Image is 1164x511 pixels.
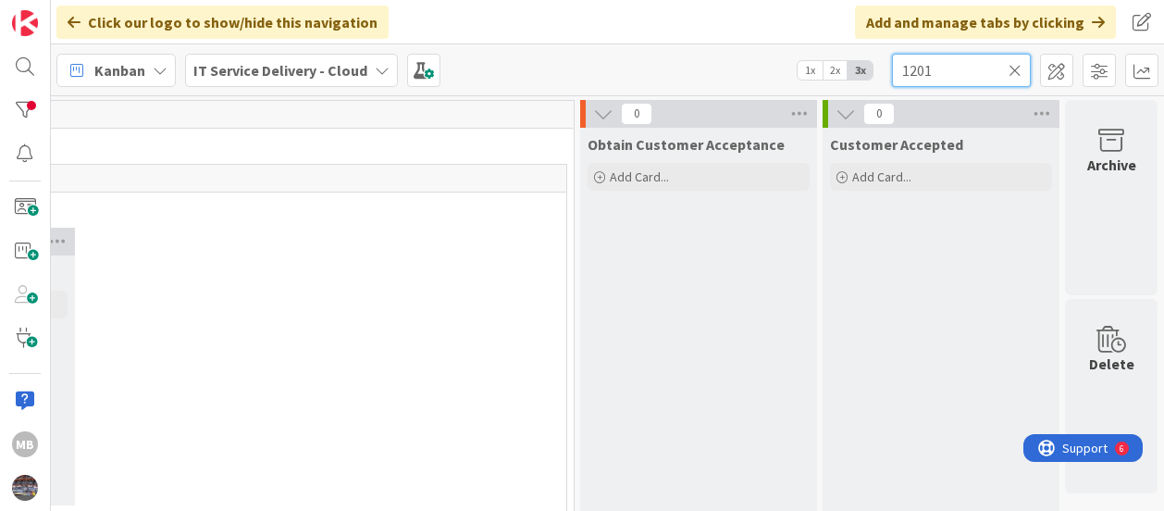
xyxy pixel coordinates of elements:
b: IT Service Delivery - Cloud [193,61,367,80]
span: 3x [848,61,873,80]
div: MB [12,431,38,457]
div: Click our logo to show/hide this navigation [56,6,389,39]
span: 0 [621,103,652,125]
span: 2x [823,61,848,80]
span: 1x [798,61,823,80]
span: Add Card... [852,168,911,185]
span: Support [39,3,84,25]
span: Add Card... [610,168,669,185]
span: Kanban [94,59,145,81]
img: avatar [12,475,38,501]
div: Archive [1087,154,1136,176]
span: Obtain Customer Acceptance [588,135,785,154]
img: Visit kanbanzone.com [12,10,38,36]
div: Delete [1089,353,1134,375]
span: Customer Accepted [830,135,963,154]
span: 0 [863,103,895,125]
div: Add and manage tabs by clicking [855,6,1116,39]
div: 6 [96,7,101,22]
input: Quick Filter... [892,54,1031,87]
